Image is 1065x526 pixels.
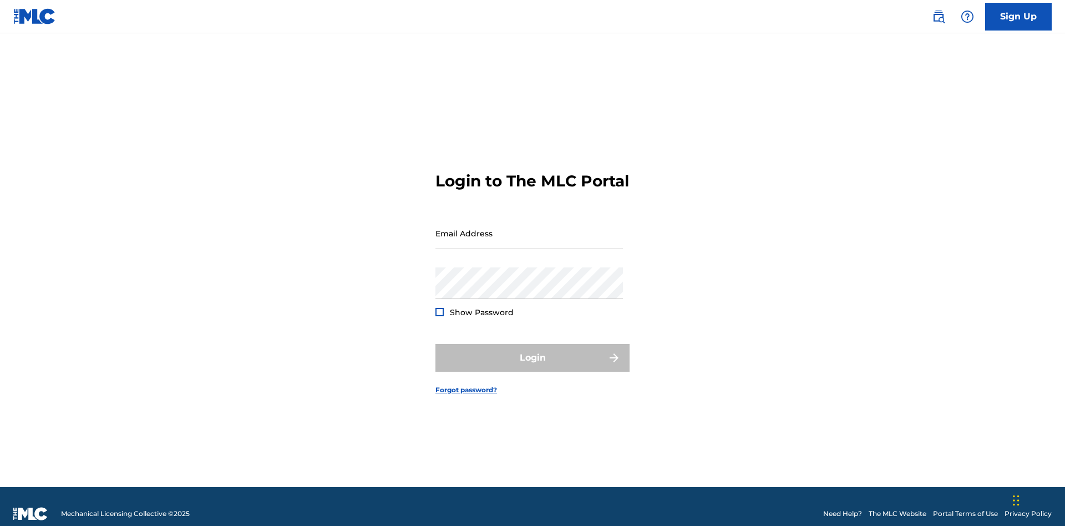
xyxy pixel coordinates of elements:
[961,10,974,23] img: help
[932,10,945,23] img: search
[450,307,514,317] span: Show Password
[13,507,48,520] img: logo
[927,6,950,28] a: Public Search
[1013,484,1020,517] div: Drag
[61,509,190,519] span: Mechanical Licensing Collective © 2025
[956,6,978,28] div: Help
[435,385,497,395] a: Forgot password?
[823,509,862,519] a: Need Help?
[933,509,998,519] a: Portal Terms of Use
[985,3,1052,31] a: Sign Up
[1010,473,1065,526] iframe: Chat Widget
[435,171,629,191] h3: Login to The MLC Portal
[13,8,56,24] img: MLC Logo
[869,509,926,519] a: The MLC Website
[1005,509,1052,519] a: Privacy Policy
